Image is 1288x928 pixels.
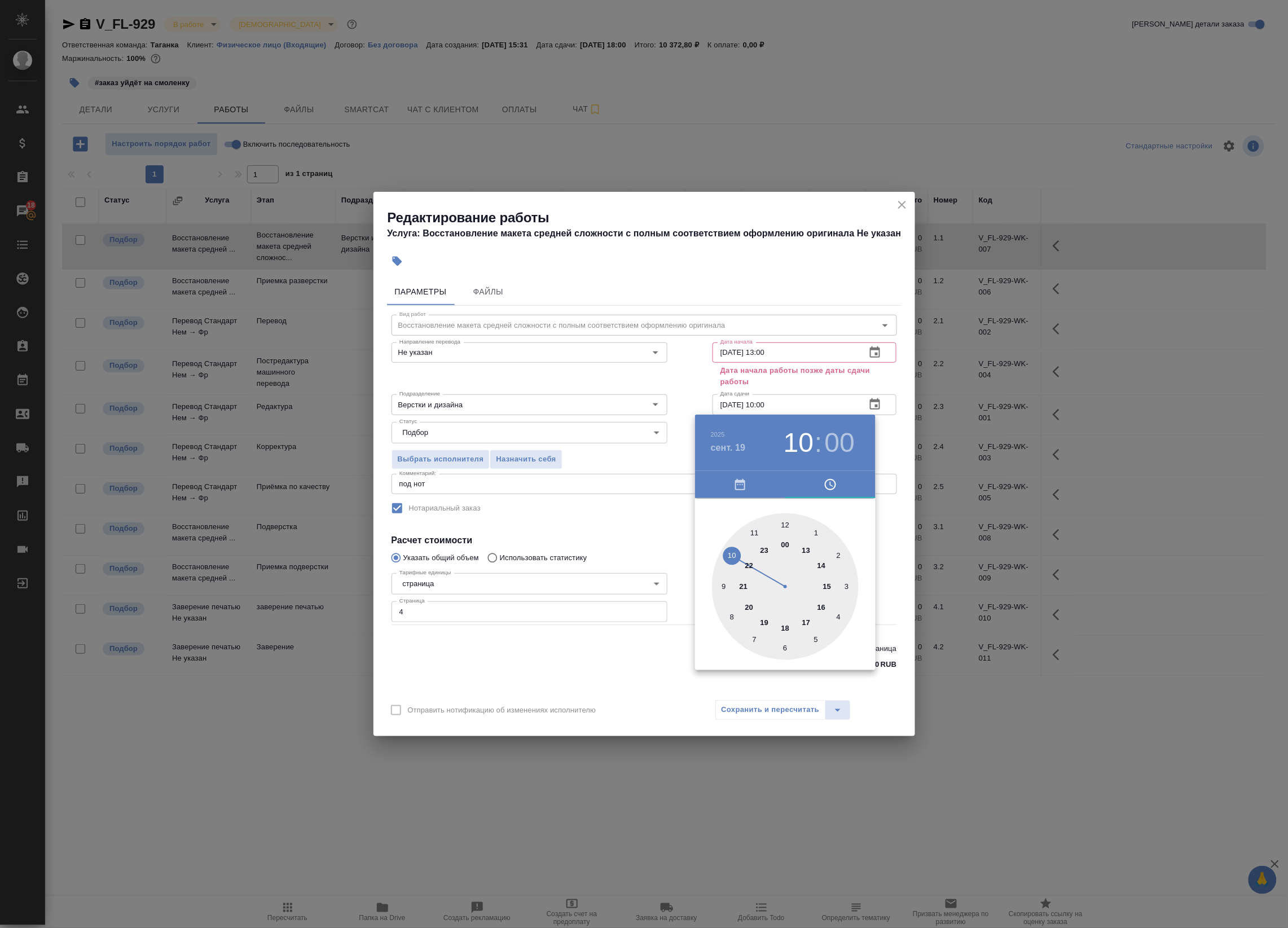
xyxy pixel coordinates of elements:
button: 00 [825,427,855,459]
button: 2025 [711,431,725,438]
button: 10 [784,427,814,459]
button: сент. 19 [711,441,746,455]
h3: : [815,427,822,459]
